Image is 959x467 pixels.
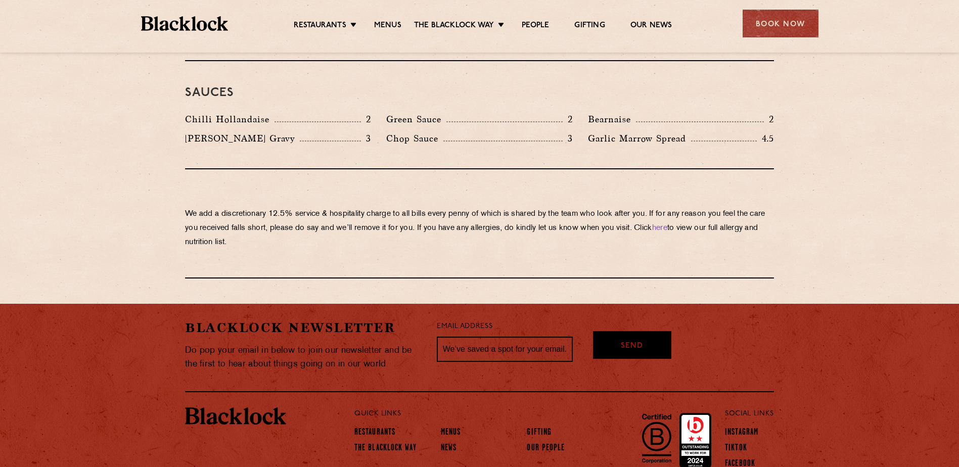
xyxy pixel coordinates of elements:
[652,224,667,232] a: here
[185,319,422,337] h2: Blacklock Newsletter
[527,428,552,439] a: Gifting
[354,428,395,439] a: Restaurants
[588,131,691,146] p: Garlic Marrow Spread
[141,16,229,31] img: BL_Textured_Logo-footer-cropped.svg
[621,341,643,352] span: Send
[588,112,636,126] p: Bearnaise
[441,443,456,454] a: News
[563,132,573,145] p: 3
[354,407,692,421] p: Quick Links
[743,10,818,37] div: Book Now
[185,86,774,100] h3: Sauces
[522,21,549,32] a: People
[630,21,672,32] a: Our News
[725,443,747,454] a: TikTok
[725,407,774,421] p: Social Links
[764,113,774,126] p: 2
[527,443,565,454] a: Our People
[414,21,494,32] a: The Blacklock Way
[725,428,758,439] a: Instagram
[757,132,774,145] p: 4.5
[185,112,275,126] p: Chilli Hollandaise
[386,112,446,126] p: Green Sauce
[437,321,492,333] label: Email Address
[374,21,401,32] a: Menus
[185,407,286,425] img: BL_Textured_Logo-footer-cropped.svg
[185,131,300,146] p: [PERSON_NAME] Gravy
[386,131,443,146] p: Chop Sauce
[185,207,774,250] p: We add a discretionary 12.5% service & hospitality charge to all bills every penny of which is sh...
[563,113,573,126] p: 2
[361,132,371,145] p: 3
[361,113,371,126] p: 2
[354,443,417,454] a: The Blacklock Way
[437,337,573,362] input: We’ve saved a spot for your email...
[574,21,605,32] a: Gifting
[441,428,461,439] a: Menus
[185,344,422,371] p: Do pop your email in below to join our newsletter and be the first to hear about things going on ...
[294,21,346,32] a: Restaurants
